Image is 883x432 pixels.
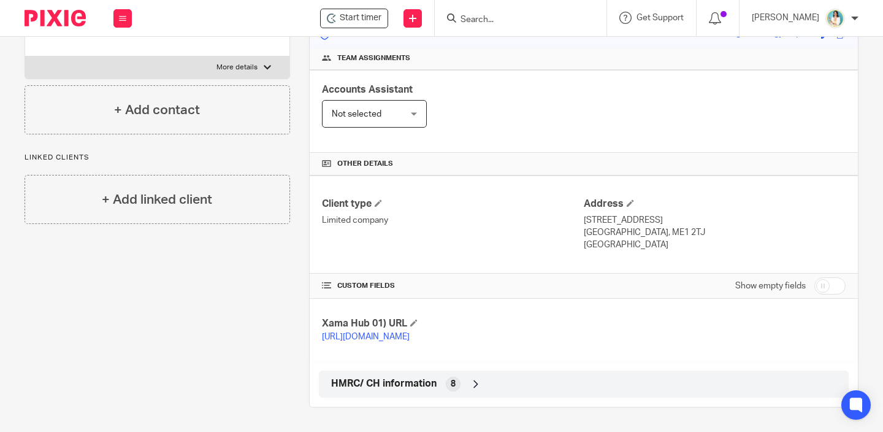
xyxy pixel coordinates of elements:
span: Get Support [636,13,684,22]
p: [GEOGRAPHIC_DATA], ME1 2TJ [584,226,846,239]
span: HMRC/ CH information [331,377,437,390]
p: More details [216,63,258,72]
h4: CUSTOM FIELDS [322,281,584,291]
img: Pixie [25,10,86,26]
span: Accounts Assistant [322,85,413,94]
input: Search [459,15,570,26]
p: [PERSON_NAME] [752,12,819,24]
p: Limited company [322,214,584,226]
h4: Address [584,198,846,210]
span: 8 [451,378,456,390]
p: [STREET_ADDRESS] [584,214,846,226]
div: Ambedo Communications Ltd [320,9,388,28]
a: [URL][DOMAIN_NAME] [322,333,410,341]
h4: Client type [322,198,584,210]
span: Not selected [332,110,381,118]
span: Team assignments [337,53,410,63]
p: Linked clients [25,153,290,163]
h4: Xama Hub 01) URL [322,317,584,330]
p: [GEOGRAPHIC_DATA] [584,239,846,251]
img: Koyn.jpg [825,9,845,28]
h4: + Add linked client [102,190,212,209]
label: Show empty fields [735,280,806,292]
span: Start timer [340,12,381,25]
span: Other details [337,159,393,169]
h4: + Add contact [114,101,200,120]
